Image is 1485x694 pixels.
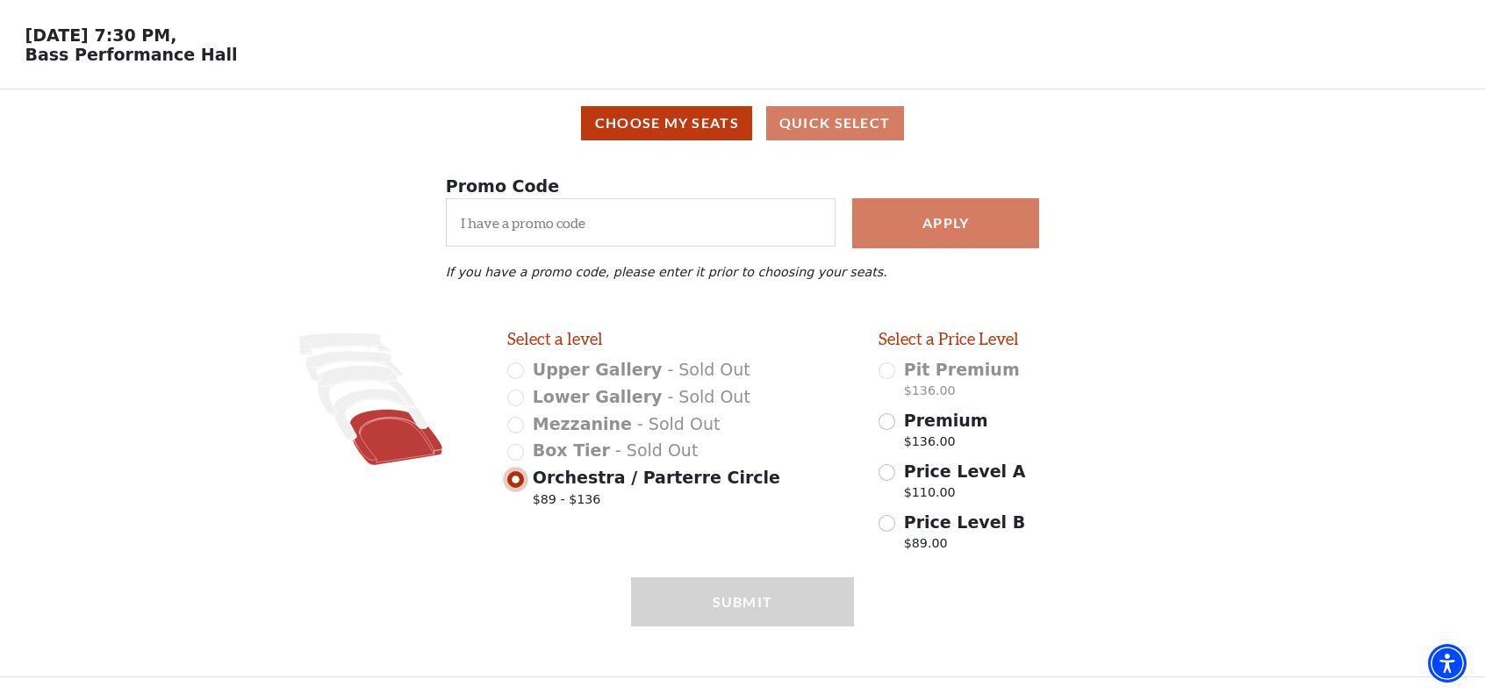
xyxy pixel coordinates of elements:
div: Accessibility Menu [1428,644,1467,683]
input: I have a promo code [446,198,836,247]
span: - Sold Out [615,440,698,460]
p: Promo Code [446,174,1040,199]
h2: Select a level [507,329,854,349]
p: If you have a promo code, please enter it prior to choosing your seats. [446,265,1040,279]
span: - Sold Out [637,414,720,433]
p: $89.00 [904,534,1025,558]
span: - Sold Out [667,360,750,379]
span: Box Tier [533,440,610,460]
p: $136.00 [904,433,988,456]
span: Price Level B [904,512,1025,532]
p: $136.00 [904,382,1020,405]
span: - Sold Out [667,387,750,406]
input: Premium [879,413,895,430]
h2: Select a Price Level [879,329,1225,349]
span: Mezzanine [533,414,632,433]
span: Price Level A [904,461,1026,481]
span: $89 - $136 [533,490,780,514]
input: Price Level A [879,464,895,481]
span: Orchestra / Parterre Circle [533,468,780,487]
span: Upper Gallery [533,360,663,379]
span: Pit Premium [904,360,1020,379]
button: Choose My Seats [581,106,752,140]
input: Price Level B [879,515,895,532]
span: Premium [904,411,988,430]
p: $110.00 [904,483,1026,507]
span: Lower Gallery [533,387,663,406]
